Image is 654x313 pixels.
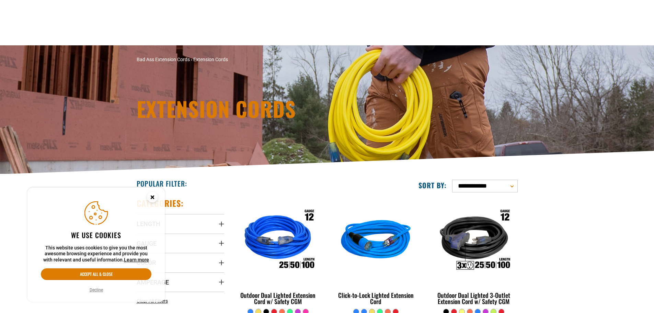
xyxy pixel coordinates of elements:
h2: Popular Filter: [137,179,187,188]
summary: Gauge [137,234,224,253]
img: Outdoor Dual Lighted Extension Cord w/ Safety CGM [235,201,321,280]
a: Bad Ass Extension Cords [137,57,190,62]
aside: Cookie Consent [27,188,165,302]
p: This website uses cookies to give you the most awesome browsing experience and provide you with r... [41,245,151,263]
label: Sort by: [418,181,447,190]
nav: breadcrumbs [137,56,387,63]
h1: Extension Cords [137,98,387,119]
summary: Color [137,253,224,272]
span: Clear All Filters [137,298,168,304]
span: › [191,57,192,62]
summary: Amperage [137,272,224,292]
button: Accept all & close [41,268,151,280]
div: Outdoor Dual Lighted 3-Outlet Extension Cord w/ Safety CGM [430,292,517,304]
span: Extension Cords [193,57,228,62]
summary: Length [137,214,224,233]
h2: We use cookies [41,231,151,239]
img: Outdoor Dual Lighted 3-Outlet Extension Cord w/ Safety CGM [431,201,517,280]
a: Learn more [124,257,149,262]
a: blue Click-to-Lock Lighted Extension Cord [332,198,420,309]
div: Outdoor Dual Lighted Extension Cord w/ Safety CGM [234,292,322,304]
button: Decline [88,287,105,293]
img: blue [333,201,419,280]
div: Click-to-Lock Lighted Extension Cord [332,292,420,304]
a: Outdoor Dual Lighted Extension Cord w/ Safety CGM Outdoor Dual Lighted Extension Cord w/ Safety CGM [234,198,322,309]
a: Outdoor Dual Lighted 3-Outlet Extension Cord w/ Safety CGM Outdoor Dual Lighted 3-Outlet Extensio... [430,198,517,309]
